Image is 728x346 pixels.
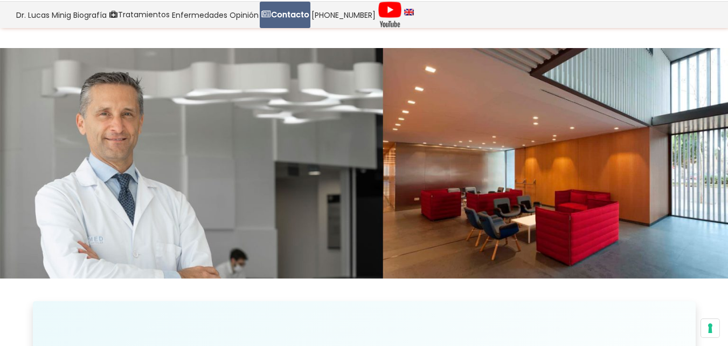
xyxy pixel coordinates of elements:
a: Opinión [228,2,260,28]
a: Enfermedades [171,2,228,28]
img: language english [404,9,414,15]
a: Videos Youtube Ginecología [377,2,403,28]
span: Enfermedades [172,9,227,21]
span: Tratamientos [118,9,170,21]
span: [PHONE_NUMBER] [311,9,376,21]
img: Videos Youtube Ginecología [378,1,402,28]
strong: Contacto [271,9,309,20]
span: Dr. Lucas Minig [16,9,71,21]
a: Biografía [72,2,108,28]
a: language english [403,2,415,28]
a: Contacto [260,2,310,28]
a: [PHONE_NUMBER] [310,2,377,28]
a: Dr. Lucas Minig [15,2,72,28]
span: Biografía [73,9,107,21]
button: Sus preferencias de consentimiento para tecnologías de seguimiento [701,319,719,337]
a: Tratamientos [108,2,171,28]
span: Opinión [230,9,259,21]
